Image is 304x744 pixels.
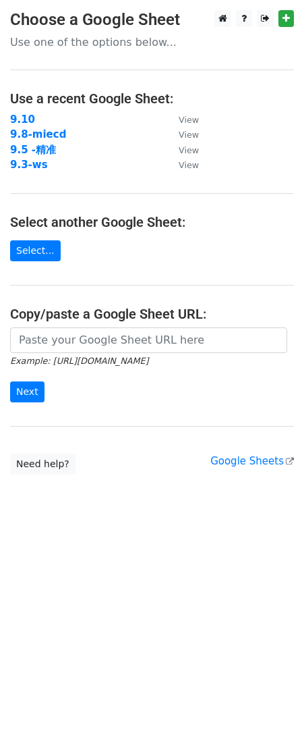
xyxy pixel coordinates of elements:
[10,356,148,366] small: Example: [URL][DOMAIN_NAME]
[165,113,199,126] a: View
[10,144,56,156] a: 9.5 -精准
[210,455,294,467] a: Google Sheets
[165,159,199,171] a: View
[179,115,199,125] small: View
[10,454,75,475] a: Need help?
[179,130,199,140] small: View
[179,160,199,170] small: View
[165,128,199,140] a: View
[10,90,294,107] h4: Use a recent Google Sheet:
[10,113,35,126] a: 9.10
[10,306,294,322] h4: Copy/paste a Google Sheet URL:
[179,145,199,155] small: View
[10,35,294,49] p: Use one of the options below...
[10,327,287,353] input: Paste your Google Sheet URL here
[10,128,66,140] a: 9.8-miecd
[10,159,48,171] a: 9.3-ws
[10,10,294,30] h3: Choose a Google Sheet
[165,144,199,156] a: View
[10,214,294,230] h4: Select another Google Sheet:
[10,240,61,261] a: Select...
[10,381,44,402] input: Next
